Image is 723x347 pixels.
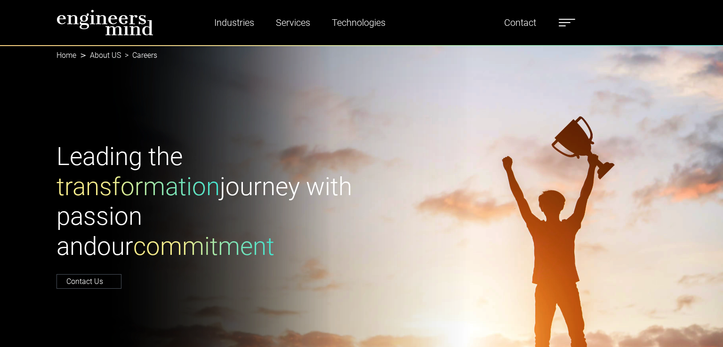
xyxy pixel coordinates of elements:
[90,51,121,60] a: About US
[56,51,76,60] a: Home
[328,12,389,33] a: Technologies
[210,12,258,33] a: Industries
[56,45,667,66] nav: breadcrumb
[133,232,274,261] span: commitment
[56,142,356,261] h1: Leading the journey with passion and our
[56,9,153,36] img: logo
[272,12,314,33] a: Services
[56,172,220,201] span: transformation
[56,274,121,289] a: Contact Us
[500,12,540,33] a: Contact
[121,50,157,61] li: Careers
